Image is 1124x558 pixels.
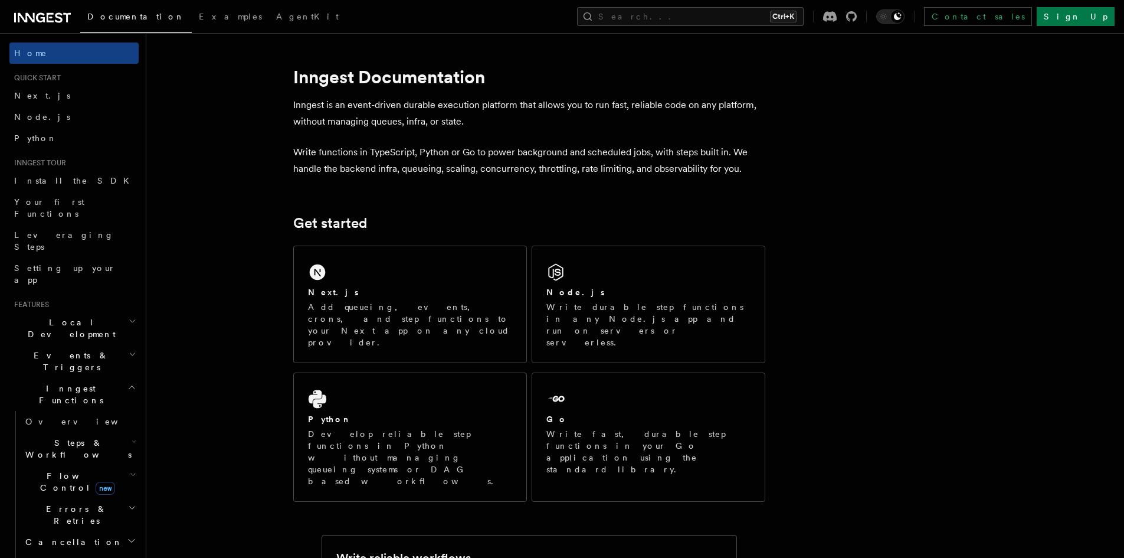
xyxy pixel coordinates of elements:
[532,373,765,502] a: GoWrite fast, durable step functions in your Go application using the standard library.
[308,413,352,425] h2: Python
[21,503,128,527] span: Errors & Retries
[293,66,765,87] h1: Inngest Documentation
[293,246,527,363] a: Next.jsAdd queueing, events, crons, and step functions to your Next app on any cloud provider.
[9,73,61,83] span: Quick start
[308,286,359,298] h2: Next.js
[546,301,751,348] p: Write durable step functions in any Node.js app and run on servers or serverless.
[192,4,269,32] a: Examples
[14,197,84,218] span: Your first Functions
[9,383,127,406] span: Inngest Functions
[546,286,605,298] h2: Node.js
[770,11,797,22] kbd: Ctrl+K
[293,144,765,177] p: Write functions in TypeScript, Python or Go to power background and scheduled jobs, with steps bu...
[21,411,139,432] a: Overview
[9,85,139,106] a: Next.js
[14,263,116,285] span: Setting up your app
[924,7,1032,26] a: Contact sales
[199,12,262,21] span: Examples
[276,12,339,21] span: AgentKit
[9,345,139,378] button: Events & Triggers
[21,470,130,494] span: Flow Control
[9,158,66,168] span: Inngest tour
[9,170,139,191] a: Install the SDK
[21,498,139,531] button: Errors & Retries
[9,43,139,64] a: Home
[876,9,905,24] button: Toggle dark mode
[21,465,139,498] button: Flow Controlnew
[293,97,765,130] p: Inngest is an event-driven durable execution platform that allows you to run fast, reliable code ...
[9,106,139,128] a: Node.js
[14,91,70,100] span: Next.js
[9,191,139,224] a: Your first Functions
[308,301,512,348] p: Add queueing, events, crons, and step functions to your Next app on any cloud provider.
[21,432,139,465] button: Steps & Workflows
[9,316,129,340] span: Local Development
[14,47,47,59] span: Home
[9,128,139,149] a: Python
[9,378,139,411] button: Inngest Functions
[80,4,192,33] a: Documentation
[14,176,136,185] span: Install the SDK
[9,224,139,257] a: Leveraging Steps
[293,373,527,502] a: PythonDevelop reliable step functions in Python without managing queueing systems or DAG based wo...
[14,133,57,143] span: Python
[293,215,367,231] a: Get started
[1037,7,1115,26] a: Sign Up
[269,4,346,32] a: AgentKit
[546,413,568,425] h2: Go
[546,428,751,475] p: Write fast, durable step functions in your Go application using the standard library.
[21,437,132,461] span: Steps & Workflows
[96,482,115,495] span: new
[532,246,765,363] a: Node.jsWrite durable step functions in any Node.js app and run on servers or serverless.
[9,257,139,291] a: Setting up your app
[9,300,49,309] span: Features
[14,230,114,252] span: Leveraging Steps
[9,312,139,345] button: Local Development
[577,7,804,26] button: Search...Ctrl+K
[14,112,70,122] span: Node.js
[21,536,123,548] span: Cancellation
[25,417,147,426] span: Overview
[308,428,512,487] p: Develop reliable step functions in Python without managing queueing systems or DAG based workflows.
[9,350,129,373] span: Events & Triggers
[87,12,185,21] span: Documentation
[21,531,139,553] button: Cancellation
